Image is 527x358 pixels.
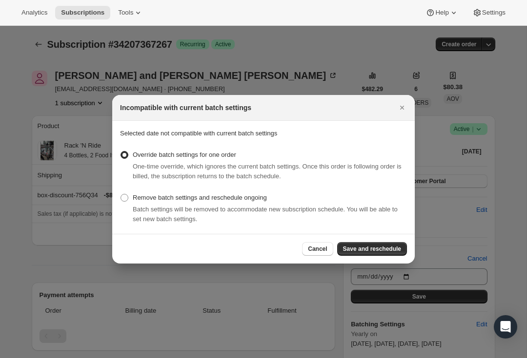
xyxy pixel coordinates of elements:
[61,9,104,17] span: Subscriptions
[420,6,464,19] button: Help
[21,9,47,17] span: Analytics
[343,245,401,253] span: Save and reschedule
[494,315,517,339] div: Open Intercom Messenger
[112,6,149,19] button: Tools
[133,151,236,158] span: Override batch settings for one order
[120,130,277,137] span: Selected date not compatible with current batch settings
[395,101,409,114] button: Close
[133,163,402,180] span: One-time override, which ignores the current batch settings. Once this order is following order i...
[118,9,133,17] span: Tools
[133,206,398,223] span: Batch settings will be removed to accommodate new subscription schedule. You will be able to set ...
[55,6,110,19] button: Subscriptions
[120,103,251,113] h2: Incompatible with current batch settings
[466,6,511,19] button: Settings
[435,9,448,17] span: Help
[16,6,53,19] button: Analytics
[337,242,407,256] button: Save and reschedule
[302,242,333,256] button: Cancel
[482,9,506,17] span: Settings
[308,245,327,253] span: Cancel
[133,194,267,201] span: Remove batch settings and reschedule ongoing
